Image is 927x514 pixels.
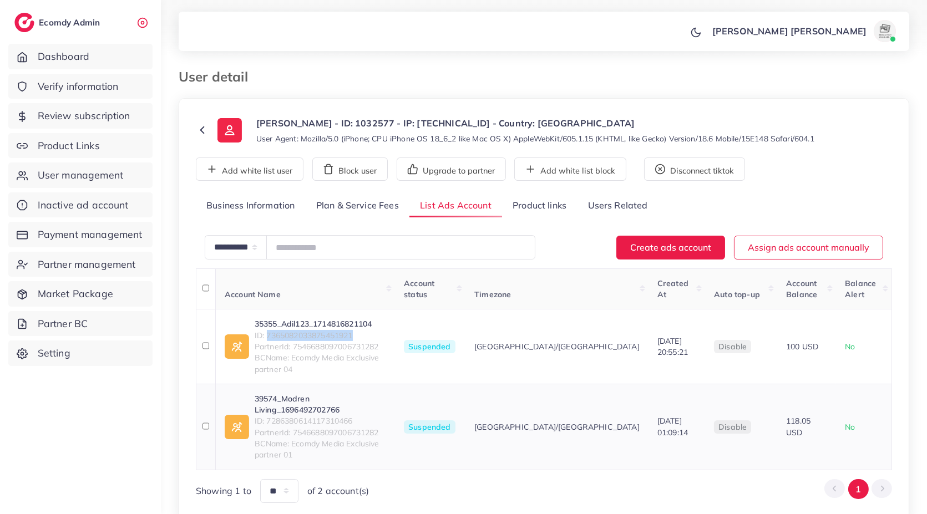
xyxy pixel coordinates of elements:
span: Setting [38,346,70,360]
span: Balance Alert [845,278,876,299]
a: Business Information [196,194,306,218]
button: Create ads account [616,236,725,259]
button: Assign ads account manually [734,236,883,259]
span: Account Balance [786,278,817,299]
a: Plan & Service Fees [306,194,409,218]
span: Verify information [38,79,119,94]
span: [GEOGRAPHIC_DATA]/[GEOGRAPHIC_DATA] [474,341,640,352]
span: PartnerId: 7546688097006731282 [255,427,386,438]
a: Partner BC [8,311,153,337]
span: ID: 7365082033875451921 [255,330,386,341]
span: Timezone [474,289,511,299]
span: PartnerId: 7546688097006731282 [255,341,386,352]
span: User management [38,168,123,182]
h3: User detail [179,69,257,85]
span: of 2 account(s) [307,485,369,497]
span: [DATE] 01:09:14 [657,416,688,437]
a: 35355_Adil123_1714816821104 [255,318,386,329]
ul: Pagination [824,479,892,500]
a: Setting [8,340,153,366]
a: Dashboard [8,44,153,69]
button: Upgrade to partner [397,157,506,181]
img: ic-ad-info.7fc67b75.svg [225,415,249,439]
a: Inactive ad account [8,192,153,218]
span: 118.05 USD [786,416,811,437]
a: Market Package [8,281,153,307]
span: Payment management [38,227,143,242]
span: BCName: Ecomdy Media Exclusive partner 01 [255,438,386,461]
a: User management [8,162,153,188]
span: Suspended [404,420,455,434]
button: Add white list user [196,157,303,181]
a: 39574_Modren Living_1696492702766 [255,393,386,416]
span: No [845,422,855,432]
a: List Ads Account [409,194,502,218]
p: [PERSON_NAME] [PERSON_NAME] [712,24,867,38]
a: Product links [502,194,577,218]
button: Go to page 1 [848,479,869,500]
a: Product Links [8,133,153,159]
span: Showing 1 to [196,485,251,497]
small: User Agent: Mozilla/5.0 (iPhone; CPU iPhone OS 18_6_2 like Mac OS X) AppleWebKit/605.1.15 (KHTML,... [256,133,814,144]
span: [DATE] 20:55:21 [657,336,688,357]
span: disable [718,342,747,352]
h2: Ecomdy Admin [39,17,103,28]
a: logoEcomdy Admin [14,13,103,32]
button: Add white list block [514,157,626,181]
span: Account status [404,278,434,299]
img: avatar [874,20,896,42]
span: Partner management [38,257,136,272]
button: Disconnect tiktok [644,157,745,181]
span: Partner BC [38,317,88,331]
span: Suspended [404,340,455,353]
button: Block user [312,157,388,181]
span: Dashboard [38,49,89,64]
a: Payment management [8,222,153,247]
img: ic-user-info.36bf1079.svg [217,118,242,143]
a: Partner management [8,252,153,277]
span: Product Links [38,139,100,153]
span: Market Package [38,287,113,301]
span: Review subscription [38,109,130,123]
a: Review subscription [8,103,153,129]
span: Auto top-up [714,289,760,299]
span: disable [718,422,747,432]
span: [GEOGRAPHIC_DATA]/[GEOGRAPHIC_DATA] [474,421,640,432]
span: 100 USD [786,342,818,352]
span: Created At [657,278,688,299]
span: BCName: Ecomdy Media Exclusive partner 04 [255,352,386,375]
a: [PERSON_NAME] [PERSON_NAME]avatar [706,20,900,42]
img: ic-ad-info.7fc67b75.svg [225,334,249,359]
a: Users Related [577,194,658,218]
span: Inactive ad account [38,198,129,212]
span: No [845,342,855,352]
span: ID: 7286380614117310466 [255,415,386,426]
a: Verify information [8,74,153,99]
span: Account Name [225,289,281,299]
p: [PERSON_NAME] - ID: 1032577 - IP: [TECHNICAL_ID] - Country: [GEOGRAPHIC_DATA] [256,116,814,130]
img: logo [14,13,34,32]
